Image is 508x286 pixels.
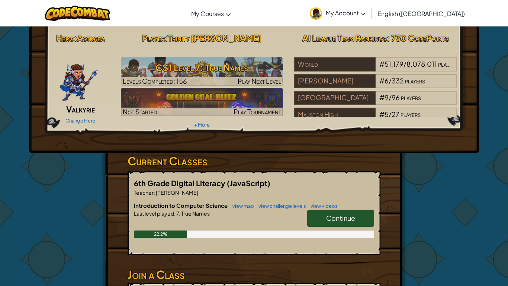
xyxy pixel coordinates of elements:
[294,91,375,105] div: [GEOGRAPHIC_DATA]
[379,60,385,68] span: #
[379,110,385,118] span: #
[401,110,421,118] span: players
[121,59,283,76] h3: CS1 Level 7: True Names
[229,203,254,209] a: view map
[379,93,385,102] span: #
[326,9,366,17] span: My Account
[194,122,210,128] a: + More
[294,115,457,123] a: Mauston High#5/27players
[392,76,404,85] span: 332
[307,203,338,209] a: view videos
[294,108,375,122] div: Mauston High
[165,33,168,43] span: :
[377,10,465,18] span: English ([GEOGRAPHIC_DATA])
[234,107,281,116] span: Play Tournament
[121,88,283,116] img: Golden Goal
[294,98,457,107] a: [GEOGRAPHIC_DATA]#9/96players
[385,76,389,85] span: 6
[374,3,469,23] a: English ([GEOGRAPHIC_DATA])
[154,189,155,196] span: :
[306,1,369,25] a: My Account
[77,33,105,43] span: Astraea
[405,76,425,85] span: players
[392,93,400,102] span: 96
[134,231,187,238] div: 22.2%
[379,76,385,85] span: #
[180,210,210,217] span: True Names
[65,118,96,124] a: Change Hero
[142,33,165,43] span: Player
[134,189,154,196] span: Teacher
[174,210,176,217] span: :
[187,3,234,23] a: My Courses
[389,76,392,85] span: /
[155,189,198,196] span: [PERSON_NAME]
[74,33,77,43] span: :
[191,10,224,18] span: My Courses
[326,214,355,222] span: Continue
[168,33,261,43] span: Trinity [PERSON_NAME]
[176,210,180,217] span: 7.
[389,110,392,118] span: /
[438,60,458,68] span: players
[121,88,283,116] a: Not StartedPlay Tournament
[128,266,380,283] h3: Join a Class
[123,77,187,85] span: Levels Completed: 156
[134,210,174,217] span: Last level played
[66,104,95,114] span: Valkyrie
[56,33,74,43] span: Hero
[121,57,283,86] img: CS1 Level 7: True Names
[227,178,270,188] span: (JavaScript)
[45,6,110,21] img: CodeCombat logo
[406,60,437,68] span: 8,078,011
[387,33,449,43] span: : 730 CodePoints
[310,7,322,20] img: avatar
[302,33,387,43] span: AI League Team Rankings
[389,93,392,102] span: /
[128,153,380,169] h3: Current Classes
[392,110,399,118] span: 27
[294,81,457,90] a: [PERSON_NAME]#6/332players
[403,60,406,68] span: /
[123,107,157,116] span: Not Started
[238,77,281,85] span: Play Next Level
[60,57,98,102] img: ValkyriePose.png
[294,74,375,88] div: [PERSON_NAME]
[294,64,457,73] a: World#51,179/8,078,011players
[134,178,227,188] span: 6th Grade Digital Literacy
[294,57,375,71] div: World
[255,203,306,209] a: view challenge levels
[385,60,403,68] span: 51,179
[385,93,389,102] span: 9
[134,202,229,209] span: Introduction to Computer Science
[401,93,421,102] span: players
[385,110,389,118] span: 5
[121,57,283,86] a: Play Next Level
